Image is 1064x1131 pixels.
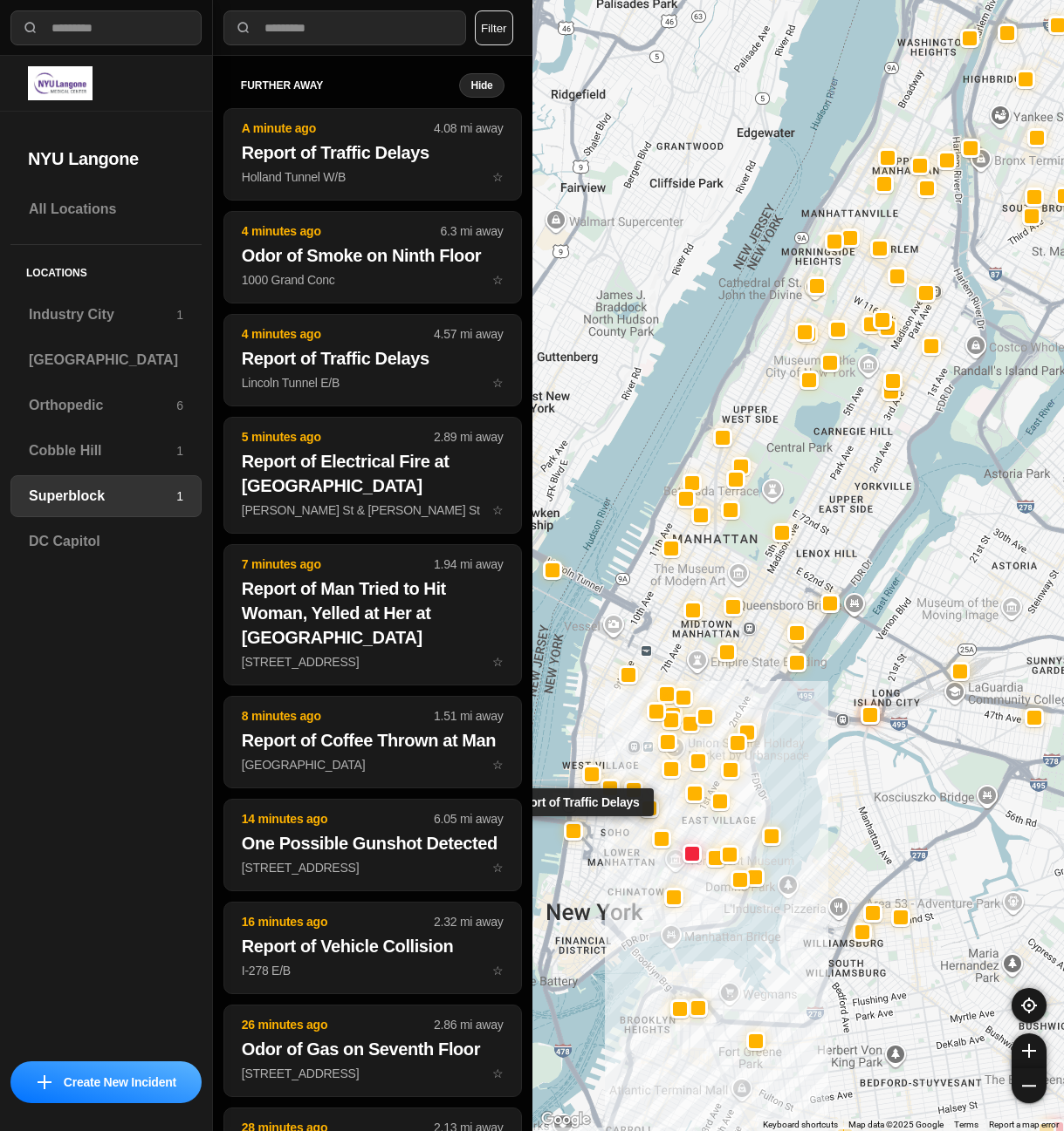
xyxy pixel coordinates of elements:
h3: [GEOGRAPHIC_DATA] [29,350,183,371]
h3: DC Capitol [29,531,183,552]
h2: Report of Electrical Fire at [GEOGRAPHIC_DATA] [242,449,504,498]
span: star [492,655,504,669]
p: [STREET_ADDRESS] [242,1065,504,1082]
h3: Industry City [29,304,176,325]
img: Google [537,1108,594,1131]
h3: Orthopedic [29,395,176,416]
h2: Report of Vehicle Collision [242,934,504,958]
h2: Report of Coffee Thrown at Man [242,728,504,753]
button: iconCreate New Incident [10,1061,202,1103]
button: recenter [1012,988,1047,1023]
a: DC Capitol [10,521,202,562]
a: Open this area in Google Maps (opens a new window) [537,1108,594,1131]
span: star [492,503,504,517]
p: 2.86 mi away [434,1016,503,1033]
p: 6.3 mi away [441,222,504,240]
a: Industry City1 [10,294,202,336]
button: zoom-in [1012,1033,1047,1068]
a: 4 minutes ago6.3 mi awayOdor of Smoke on Ninth Floor1000 Grand Concstar [223,272,522,287]
p: 1000 Grand Conc [242,271,504,289]
span: star [492,170,504,184]
h2: Odor of Gas on Seventh Floor [242,1037,504,1061]
h2: Odor of Smoke on Ninth Floor [242,243,504,268]
button: 7 minutes ago1.94 mi awayReport of Man Tried to Hit Woman, Yelled at Her at [GEOGRAPHIC_DATA][STR... [223,544,522,685]
div: Report of Traffic Delays [494,787,654,815]
p: [STREET_ADDRESS] [242,653,504,671]
span: star [492,758,504,772]
p: 1.94 mi away [434,555,503,573]
p: 4 minutes ago [242,325,434,343]
a: 14 minutes ago6.05 mi awayOne Possible Gunshot Detected[STREET_ADDRESS]star [223,860,522,875]
p: 6 [176,397,183,414]
a: 7 minutes ago1.94 mi awayReport of Man Tried to Hit Woman, Yelled at Her at [GEOGRAPHIC_DATA][STR... [223,654,522,669]
h2: Report of Traffic Delays [242,140,504,165]
button: Hide [459,73,504,98]
h3: Cobble Hill [29,440,176,461]
a: A minute ago4.08 mi awayReport of Traffic DelaysHolland Tunnel W/Bstar [223,169,522,184]
p: 4.08 mi away [434,119,503,137]
p: Create New Incident [64,1073,176,1091]
span: star [492,376,504,390]
p: 8 minutes ago [242,707,434,725]
button: Report of Traffic Delays [564,821,583,840]
button: 16 minutes ago2.32 mi awayReport of Vehicle CollisionI-278 E/Bstar [223,902,522,994]
img: icon [38,1075,51,1089]
span: star [492,861,504,875]
img: zoom-out [1022,1079,1036,1093]
p: 5 minutes ago [242,428,434,446]
a: 16 minutes ago2.32 mi awayReport of Vehicle CollisionI-278 E/Bstar [223,963,522,978]
button: 5 minutes ago2.89 mi awayReport of Electrical Fire at [GEOGRAPHIC_DATA][PERSON_NAME] St & [PERSON... [223,417,522,534]
a: 5 minutes ago2.89 mi awayReport of Electrical Fire at [GEOGRAPHIC_DATA][PERSON_NAME] St & [PERSON... [223,502,522,517]
span: star [492,273,504,287]
p: [PERSON_NAME] St & [PERSON_NAME] St [242,501,504,519]
button: Filter [475,10,513,45]
a: Terms (opens in new tab) [954,1120,978,1129]
h2: Report of Man Tried to Hit Woman, Yelled at Her at [GEOGRAPHIC_DATA] [242,576,504,650]
p: I-278 E/B [242,962,504,979]
h2: Report of Traffic Delays [242,346,504,371]
button: 8 minutes ago1.51 mi awayReport of Coffee Thrown at Man[GEOGRAPHIC_DATA]star [223,696,522,788]
p: Holland Tunnel W/B [242,168,504,186]
p: 1 [176,306,183,324]
a: 4 minutes ago4.57 mi awayReport of Traffic DelaysLincoln Tunnel E/Bstar [223,375,522,390]
p: 14 minutes ago [242,810,434,828]
h3: All Locations [29,199,183,220]
p: 2.89 mi away [434,428,503,446]
p: 7 minutes ago [242,555,434,573]
p: A minute ago [242,119,434,137]
p: 4.57 mi away [434,325,503,343]
p: 1.51 mi away [434,707,503,725]
p: 6.05 mi away [434,810,503,828]
button: Keyboard shortcuts [763,1119,838,1131]
p: 1 [176,487,183,505]
img: logo [28,66,93,100]
p: 26 minutes ago [242,1016,434,1033]
button: zoom-out [1012,1068,1047,1103]
p: [GEOGRAPHIC_DATA] [242,756,504,773]
span: star [492,1066,504,1080]
button: 4 minutes ago4.57 mi awayReport of Traffic DelaysLincoln Tunnel E/Bstar [223,314,522,406]
h5: further away [241,78,460,92]
a: All Locations [10,188,202,230]
a: Superblock1 [10,475,202,517]
a: 8 minutes ago1.51 mi awayReport of Coffee Thrown at Man[GEOGRAPHIC_DATA]star [223,757,522,772]
h3: Superblock [29,486,176,507]
small: Hide [470,78,492,92]
p: 1 [176,442,183,460]
p: 4 minutes ago [242,222,441,240]
img: zoom-in [1022,1044,1036,1058]
button: 26 minutes ago2.86 mi awayOdor of Gas on Seventh Floor[STREET_ADDRESS]star [223,1005,522,1097]
p: 2.32 mi away [434,913,503,930]
button: 4 minutes ago6.3 mi awayOdor of Smoke on Ninth Floor1000 Grand Concstar [223,211,522,303]
button: A minute ago4.08 mi awayReport of Traffic DelaysHolland Tunnel W/Bstar [223,108,522,201]
p: [STREET_ADDRESS] [242,859,504,876]
h5: Locations [10,245,202,294]
h2: One Possible Gunshot Detected [242,831,504,855]
h2: NYU Langone [28,146,184,171]
img: recenter [1021,998,1037,1013]
button: 14 minutes ago6.05 mi awayOne Possible Gunshot Detected[STREET_ADDRESS]star [223,799,522,891]
span: star [492,964,504,978]
img: search [22,19,39,37]
p: 16 minutes ago [242,913,434,930]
